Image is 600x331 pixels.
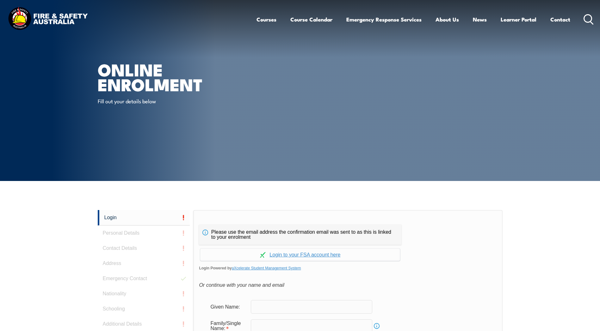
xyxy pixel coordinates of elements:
[473,11,487,28] a: News
[372,322,381,330] a: Info
[550,11,570,28] a: Contact
[290,11,332,28] a: Course Calendar
[199,225,401,245] div: Please use the email address the confirmation email was sent to as this is linked to your enrolment
[205,301,251,313] div: Given Name:
[98,62,254,91] h1: Online Enrolment
[346,11,422,28] a: Emergency Response Services
[436,11,459,28] a: About Us
[199,280,497,290] div: Or continue with your name and email
[98,210,190,226] a: Login
[257,11,276,28] a: Courses
[98,97,213,105] p: Fill out your details below
[501,11,536,28] a: Learner Portal
[232,266,301,270] a: aXcelerate Student Management System
[260,252,266,258] img: Log in withaxcelerate
[199,263,497,273] span: Login Powered by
